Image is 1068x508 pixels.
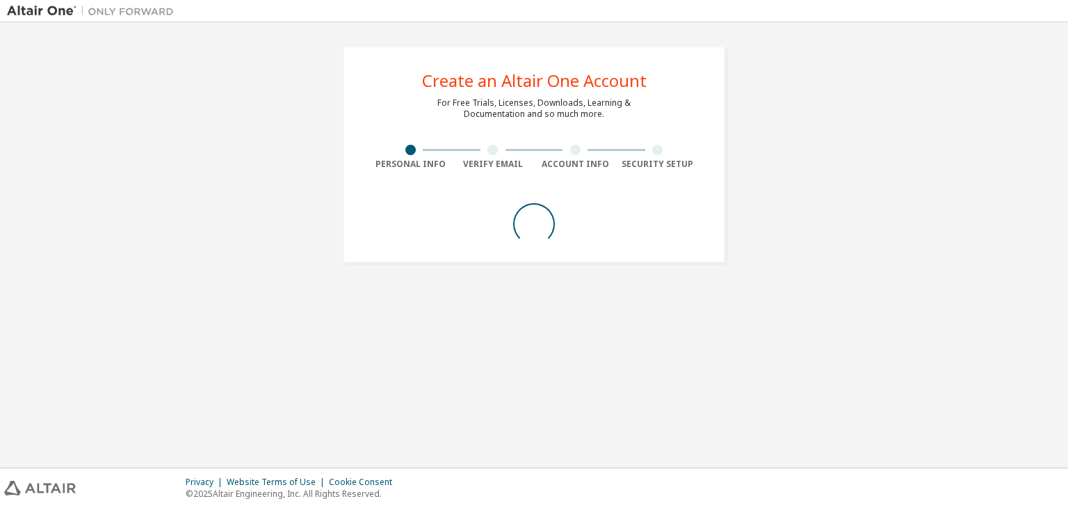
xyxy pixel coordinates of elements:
[227,477,329,488] div: Website Terms of Use
[452,159,535,170] div: Verify Email
[329,477,400,488] div: Cookie Consent
[4,481,76,495] img: altair_logo.svg
[186,477,227,488] div: Privacy
[7,4,181,18] img: Altair One
[186,488,400,500] p: © 2025 Altair Engineering, Inc. All Rights Reserved.
[369,159,452,170] div: Personal Info
[422,72,647,89] div: Create an Altair One Account
[534,159,617,170] div: Account Info
[437,97,631,120] div: For Free Trials, Licenses, Downloads, Learning & Documentation and so much more.
[617,159,699,170] div: Security Setup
